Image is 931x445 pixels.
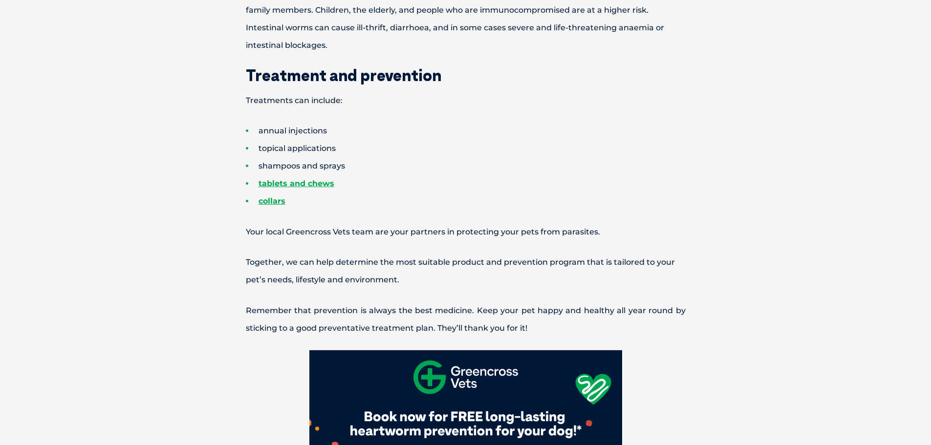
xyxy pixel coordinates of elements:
[259,179,334,188] a: tablets and chews
[259,196,285,206] a: collars
[246,122,720,140] li: annual injections
[246,157,720,175] li: shampoos and sprays
[212,67,720,83] h2: Treatment and prevention
[212,302,720,337] p: Remember that prevention is always the best medicine. Keep your pet happy and healthy all year ro...
[212,254,720,289] p: Together, we can help determine the most suitable product and prevention program that is tailored...
[246,140,720,157] li: topical applications
[212,223,720,241] p: Your local Greencross Vets team are your partners in protecting your pets from parasites.
[212,92,720,109] p: Treatments can include:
